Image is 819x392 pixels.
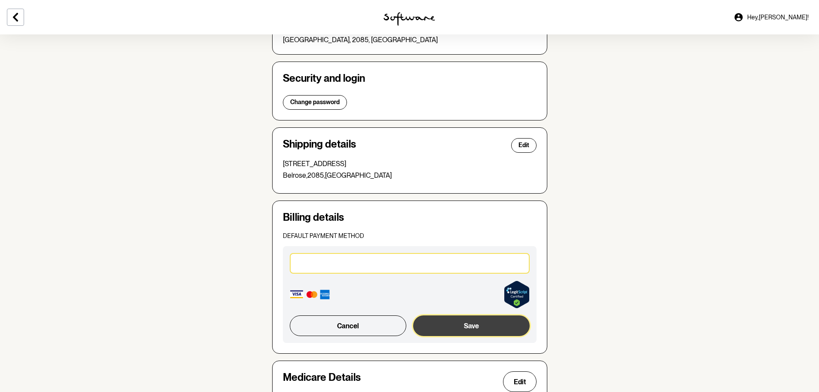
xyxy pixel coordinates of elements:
[290,315,407,336] button: Cancel
[514,378,526,386] span: Edit
[503,371,537,392] button: Edit
[290,288,331,301] img: Accepted card types: Visa, Mastercard, Amex
[283,36,537,44] p: [GEOGRAPHIC_DATA], 2085, [GEOGRAPHIC_DATA]
[383,12,435,26] img: software logo
[413,315,529,336] button: Save
[283,211,537,224] h4: Billing details
[283,232,364,239] span: Default payment method
[290,99,340,106] span: Change password
[728,7,814,28] a: Hey,[PERSON_NAME]!
[283,95,347,110] button: Change password
[747,14,809,21] span: Hey, [PERSON_NAME] !
[283,72,537,85] h4: Security and login
[518,142,529,149] span: Edit
[296,259,524,268] iframe: Secure card payment input frame
[504,281,530,309] img: LegitScript approved
[283,171,537,179] p: Belrose , 2085 , [GEOGRAPHIC_DATA]
[511,138,537,153] button: Edit
[283,371,361,392] h4: Medicare Details
[283,160,537,168] p: [STREET_ADDRESS]
[504,281,530,309] a: Verify LegitScript Approval
[283,138,356,153] h4: Shipping details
